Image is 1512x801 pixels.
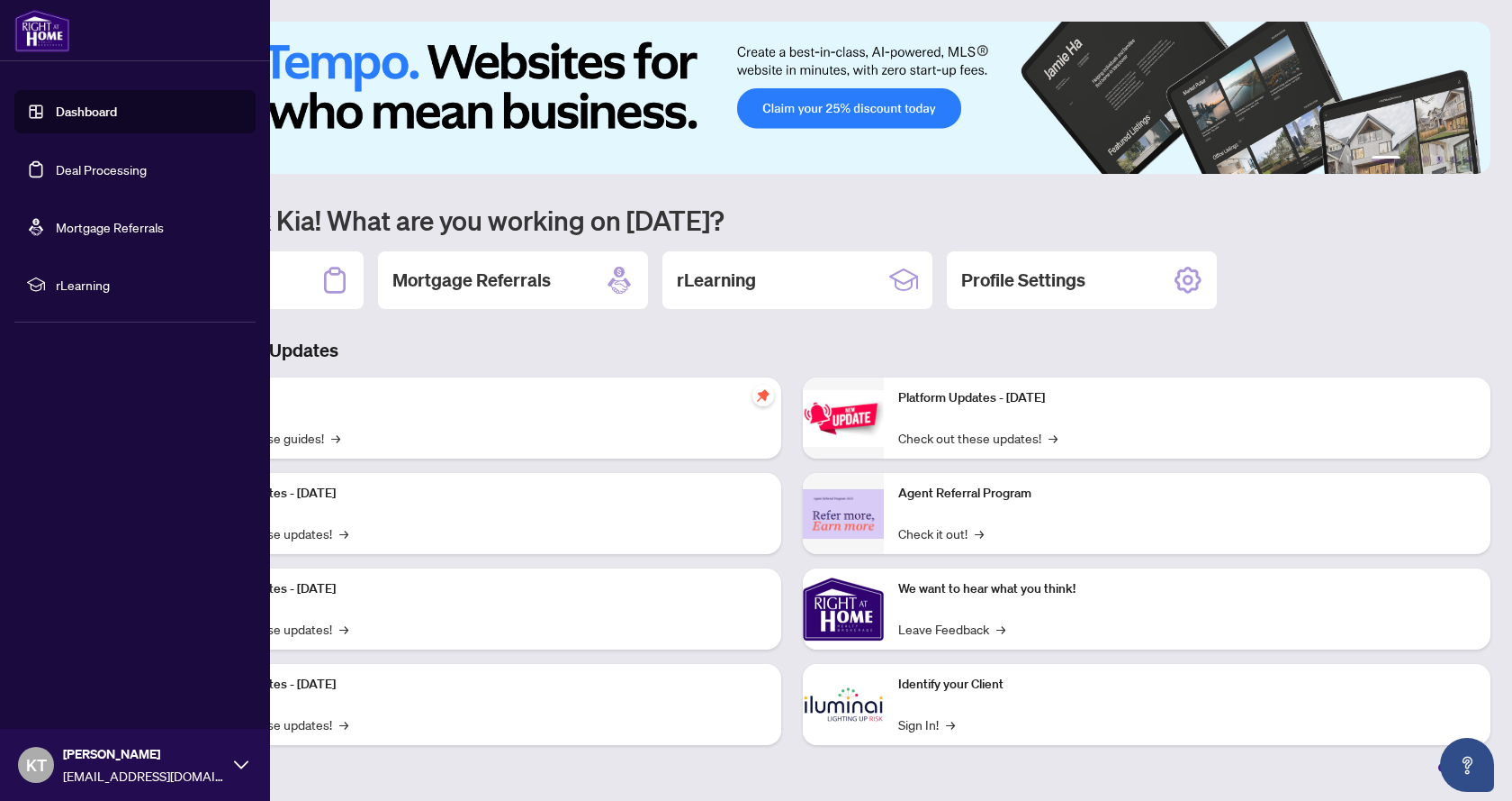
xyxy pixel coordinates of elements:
[677,268,756,293] h2: rLearning
[898,579,1476,599] p: We want to hear what you think!
[189,579,767,599] p: Platform Updates - [DATE]
[14,9,70,52] img: logo
[331,428,340,448] span: →
[803,664,884,745] img: Identify your Client
[94,338,1490,363] h3: Brokerage & Industry Updates
[63,744,225,764] span: [PERSON_NAME]
[94,203,1490,237] h1: Welcome back Kia! What are you working on [DATE]?
[946,715,955,734] span: →
[961,268,1085,293] h2: Profile Settings
[339,715,348,734] span: →
[1408,156,1415,163] button: 2
[1372,156,1400,163] button: 1
[803,569,884,650] img: We want to hear what you think!
[803,489,884,539] img: Agent Referral Program
[1465,156,1472,163] button: 6
[898,675,1476,695] p: Identify your Client
[1451,156,1458,163] button: 5
[1048,428,1057,448] span: →
[189,675,767,695] p: Platform Updates - [DATE]
[189,388,767,408] p: Self-Help
[56,161,147,177] a: Deal Processing
[975,523,984,543] span: →
[898,715,955,734] a: Sign In!→
[339,523,348,543] span: →
[803,390,884,447] img: Platform Updates - June 23, 2025
[56,219,164,235] a: Mortgage Referrals
[339,619,348,639] span: →
[56,104,117,120] a: Dashboard
[63,766,225,786] span: [EMAIL_ADDRESS][DOMAIN_NAME]
[26,752,47,778] span: KT
[56,275,243,295] span: rLearning
[1422,156,1429,163] button: 3
[898,523,984,543] a: Check it out!→
[898,388,1476,408] p: Platform Updates - [DATE]
[189,484,767,504] p: Platform Updates - [DATE]
[1440,738,1494,792] button: Open asap
[752,385,774,406] span: pushpin
[898,619,1005,639] a: Leave Feedback→
[392,268,551,293] h2: Mortgage Referrals
[996,619,1005,639] span: →
[898,428,1057,448] a: Check out these updates!→
[94,22,1490,174] img: Slide 0
[1436,156,1444,163] button: 4
[898,484,1476,504] p: Agent Referral Program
